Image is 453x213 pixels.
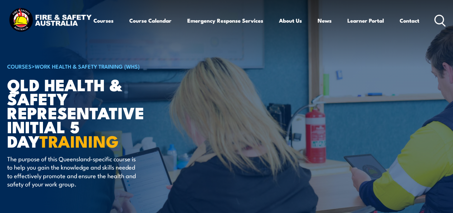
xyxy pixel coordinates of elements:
[7,77,184,148] h1: QLD Health & Safety Representative Initial 5 Day
[318,12,332,29] a: News
[39,128,119,153] strong: TRAINING
[187,12,263,29] a: Emergency Response Services
[7,62,32,70] a: COURSES
[347,12,384,29] a: Learner Portal
[400,12,419,29] a: Contact
[279,12,302,29] a: About Us
[7,154,138,188] p: The purpose of this Queensland-specific course is to help you gain the knowledge and skills neede...
[129,12,172,29] a: Course Calendar
[93,12,114,29] a: Courses
[7,62,184,70] h6: >
[35,62,140,70] a: Work Health & Safety Training (WHS)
